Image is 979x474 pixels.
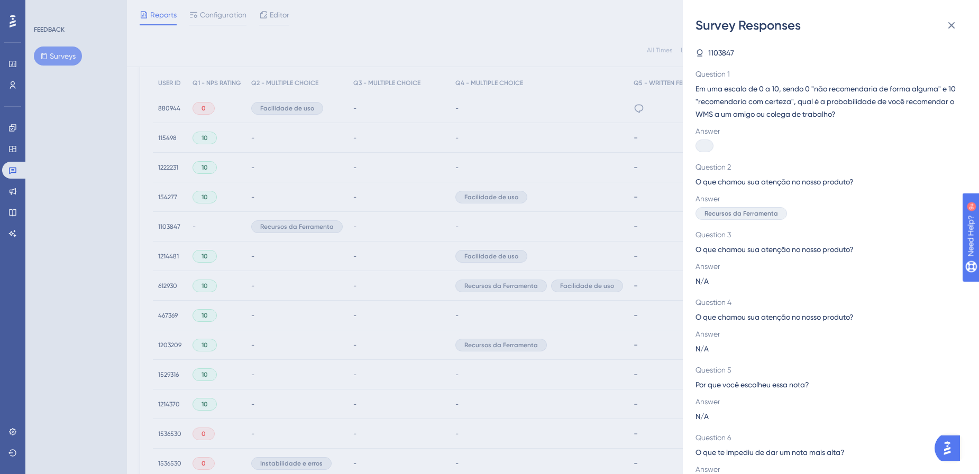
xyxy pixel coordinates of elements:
[696,17,966,34] div: Survey Responses
[704,209,778,218] span: Recursos da Ferramenta
[696,328,958,340] span: Answer
[696,175,958,188] span: O que chamou sua atenção no nosso produto?
[696,364,958,376] span: Question 5
[696,395,958,408] span: Answer
[696,228,958,241] span: Question 3
[696,378,958,391] span: Por que você escolheu essa nota?
[696,446,958,459] span: O que te impediu de dar um nota mais alta?
[696,275,709,287] span: N/A
[935,432,966,464] iframe: UserGuiding AI Assistant Launcher
[696,82,958,120] span: Em uma escala de 0 a 10, sendo 0 "não recomendaria de forma alguma" e 10 "recomendaria com certez...
[696,161,958,173] span: Question 2
[72,5,78,14] div: 9+
[696,68,958,80] span: Question 1
[696,296,958,309] span: Question 4
[696,125,958,137] span: Answer
[696,431,958,444] span: Question 6
[708,47,734,59] span: 1103847
[696,192,958,205] span: Answer
[696,342,709,355] span: N/A
[696,410,709,423] span: N/A
[25,3,66,15] span: Need Help?
[696,311,958,323] span: O que chamou sua atenção no nosso produto?
[696,243,958,256] span: O que chamou sua atenção no nosso produto?
[696,260,958,273] span: Answer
